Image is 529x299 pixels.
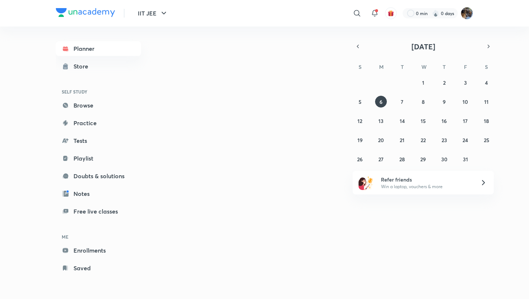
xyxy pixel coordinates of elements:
button: October 12, 2025 [354,115,366,127]
button: October 2, 2025 [438,77,450,88]
a: Notes [56,186,141,201]
h6: SELF STUDY [56,85,141,98]
abbr: October 4, 2025 [485,79,488,86]
abbr: Monday [379,63,384,70]
abbr: October 14, 2025 [400,117,405,124]
a: Free live classes [56,204,141,219]
abbr: October 30, 2025 [441,156,447,163]
button: October 5, 2025 [354,96,366,108]
abbr: October 16, 2025 [442,117,447,124]
button: October 3, 2025 [460,77,471,88]
button: October 20, 2025 [375,134,387,146]
button: October 6, 2025 [375,96,387,108]
button: October 16, 2025 [438,115,450,127]
button: October 8, 2025 [417,96,429,108]
abbr: October 20, 2025 [378,137,384,144]
abbr: Thursday [443,63,446,70]
button: [DATE] [363,41,483,52]
abbr: Friday [464,63,467,70]
a: Browse [56,98,141,113]
a: Planner [56,41,141,56]
a: Company Logo [56,8,115,19]
p: Win a laptop, vouchers & more [381,183,471,190]
button: October 15, 2025 [417,115,429,127]
button: October 26, 2025 [354,153,366,165]
button: October 13, 2025 [375,115,387,127]
div: Store [73,62,93,71]
button: October 29, 2025 [417,153,429,165]
h6: Refer friends [381,176,471,183]
abbr: October 10, 2025 [463,98,468,105]
button: October 4, 2025 [481,77,492,88]
abbr: October 26, 2025 [357,156,363,163]
button: October 23, 2025 [438,134,450,146]
button: October 9, 2025 [438,96,450,108]
button: October 21, 2025 [396,134,408,146]
abbr: October 23, 2025 [442,137,447,144]
img: avatar [388,10,394,17]
abbr: October 2, 2025 [443,79,446,86]
button: October 11, 2025 [481,96,492,108]
abbr: October 15, 2025 [421,117,426,124]
img: referral [359,175,373,190]
iframe: Help widget launcher [464,270,521,291]
button: October 18, 2025 [481,115,492,127]
abbr: October 9, 2025 [443,98,446,105]
img: Chayan Mehta [461,7,473,20]
abbr: October 24, 2025 [463,137,468,144]
abbr: October 19, 2025 [357,137,363,144]
abbr: October 13, 2025 [378,117,384,124]
a: Doubts & solutions [56,169,141,183]
a: Store [56,59,141,74]
abbr: October 18, 2025 [484,117,489,124]
img: streak [432,10,439,17]
button: October 1, 2025 [417,77,429,88]
abbr: October 5, 2025 [359,98,361,105]
abbr: October 11, 2025 [484,98,489,105]
abbr: October 7, 2025 [401,98,403,105]
abbr: October 12, 2025 [357,117,362,124]
button: October 7, 2025 [396,96,408,108]
button: October 31, 2025 [460,153,471,165]
abbr: October 28, 2025 [399,156,405,163]
abbr: Saturday [485,63,488,70]
button: October 28, 2025 [396,153,408,165]
abbr: Tuesday [401,63,404,70]
abbr: October 31, 2025 [463,156,468,163]
a: Playlist [56,151,141,166]
abbr: October 22, 2025 [421,137,426,144]
abbr: October 6, 2025 [379,98,382,105]
a: Practice [56,116,141,130]
abbr: October 25, 2025 [484,137,489,144]
button: October 19, 2025 [354,134,366,146]
abbr: October 1, 2025 [422,79,424,86]
img: Company Logo [56,8,115,17]
abbr: October 21, 2025 [400,137,404,144]
abbr: October 8, 2025 [422,98,425,105]
button: October 25, 2025 [481,134,492,146]
button: October 17, 2025 [460,115,471,127]
h6: ME [56,231,141,243]
a: Tests [56,133,141,148]
abbr: October 29, 2025 [420,156,426,163]
button: October 22, 2025 [417,134,429,146]
button: October 14, 2025 [396,115,408,127]
button: IIT JEE [133,6,173,21]
span: [DATE] [411,42,435,52]
button: October 27, 2025 [375,153,387,165]
abbr: October 27, 2025 [378,156,384,163]
button: October 30, 2025 [438,153,450,165]
abbr: Wednesday [421,63,427,70]
a: Saved [56,261,141,275]
button: avatar [385,7,397,19]
button: October 10, 2025 [460,96,471,108]
abbr: October 17, 2025 [463,117,468,124]
abbr: October 3, 2025 [464,79,467,86]
a: Enrollments [56,243,141,258]
abbr: Sunday [359,63,361,70]
button: October 24, 2025 [460,134,471,146]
